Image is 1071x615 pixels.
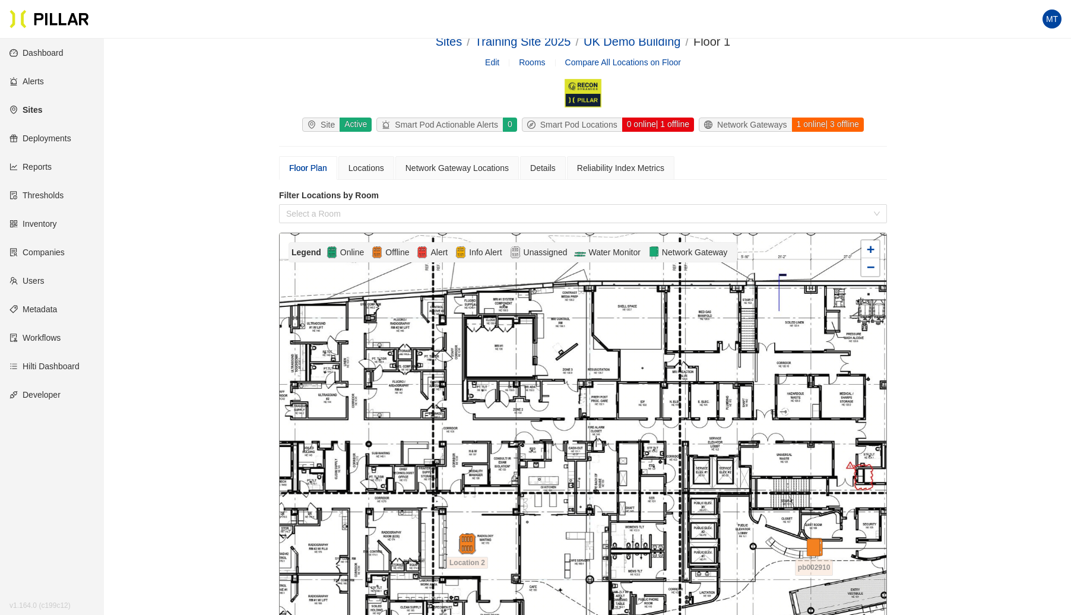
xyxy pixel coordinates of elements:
img: Pillar Technologies [9,9,89,28]
a: Rooms [519,58,545,67]
img: pod-offline.df94d192.svg [457,533,478,554]
a: UK Demo Building [584,35,680,48]
img: gateway-offline.d96533cd.svg [803,538,825,559]
a: Edit [485,56,499,69]
span: Info Alert [467,246,504,259]
div: Network Gateway Locations [405,161,509,175]
span: pb002910 [795,559,834,576]
img: Alert [416,245,428,259]
span: Unassigned [521,246,570,259]
a: tagMetadata [9,305,57,314]
a: barsHilti Dashboard [9,362,80,371]
img: Offline [371,245,383,259]
img: Online [326,245,338,259]
img: Unassigned [509,245,521,259]
a: Zoom out [861,258,879,276]
img: Alert [455,245,467,259]
a: giftDeployments [9,134,71,143]
span: global [704,121,717,129]
a: Training Site 2025 [475,35,571,48]
a: qrcodeInventory [9,219,57,229]
a: exceptionThresholds [9,191,64,200]
a: alertSmart Pod Actionable Alerts0 [374,118,519,132]
span: / [685,35,689,48]
a: apiDeveloper [9,390,61,400]
span: + [867,242,874,256]
div: Reliability Index Metrics [577,161,664,175]
span: Alert [428,246,450,259]
div: Site [303,118,340,131]
span: Network Gateway [660,246,730,259]
span: alert [382,121,395,129]
span: / [467,35,470,48]
a: solutionCompanies [9,248,65,257]
span: Offline [383,246,411,259]
span: Floor 1 [693,35,730,48]
span: environment [308,121,321,129]
a: environmentSites [9,105,42,115]
span: / [575,35,579,48]
div: Legend [291,246,326,259]
img: Flow-Monitor [574,245,586,259]
div: pb002910 [793,538,835,545]
a: Zoom in [861,240,879,258]
span: − [867,259,874,274]
div: Smart Pod Actionable Alerts [377,118,503,131]
div: Active [339,118,372,132]
a: line-chartReports [9,162,52,172]
span: Online [338,246,366,259]
div: Network Gateways [699,118,791,131]
div: Smart Pod Locations [522,118,622,131]
div: 0 online | 1 offline [622,118,694,132]
span: MT [1046,9,1058,28]
a: alertAlerts [9,77,44,86]
span: compass [527,121,540,129]
img: Recon Pillar Construction [563,78,602,108]
label: Filter Locations by Room [279,189,887,202]
div: 1 online | 3 offline [791,118,864,132]
a: teamUsers [9,276,45,286]
div: Details [530,161,556,175]
div: Floor Plan [289,161,327,175]
a: auditWorkflows [9,333,61,343]
div: Location 2 [446,533,488,554]
span: Water Monitor [586,246,642,259]
div: Locations [348,161,384,175]
a: Compare All Locations on Floor [565,58,681,67]
img: Network Gateway [648,245,660,259]
a: dashboardDashboard [9,48,64,58]
a: Sites [436,35,462,48]
span: Location 2 [446,557,488,569]
div: 0 [502,118,517,132]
